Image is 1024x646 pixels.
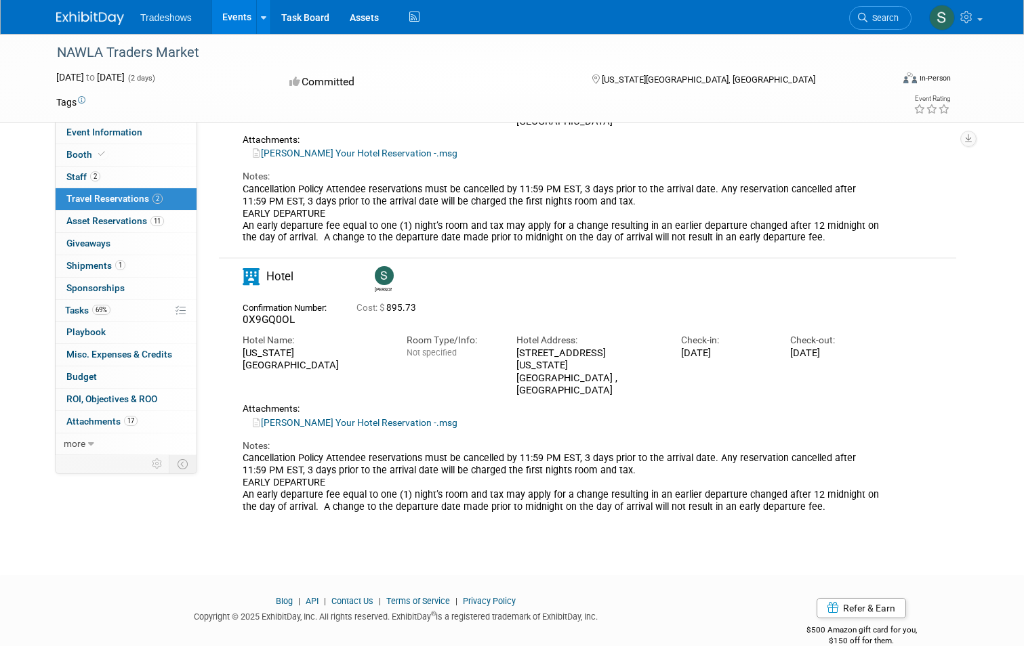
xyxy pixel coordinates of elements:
[115,260,125,270] span: 1
[407,347,457,358] span: Not specified
[516,347,660,396] div: [STREET_ADDRESS] [US_STATE][GEOGRAPHIC_DATA] , [GEOGRAPHIC_DATA]
[516,334,660,347] div: Hotel Address:
[56,122,197,144] a: Event Information
[243,134,880,146] div: Attachments:
[56,144,197,166] a: Booth
[243,170,880,183] div: Notes:
[52,41,875,65] div: NAWLA Traders Market
[243,314,295,326] span: 0X9GQ0OL
[56,411,197,433] a: Attachments17
[790,334,880,347] div: Check-out:
[56,300,197,322] a: Tasks69%
[602,74,815,85] span: [US_STATE][GEOGRAPHIC_DATA], [GEOGRAPHIC_DATA]
[243,403,880,414] div: Attachments:
[375,266,394,285] img: Stephen Arnett
[66,416,138,427] span: Attachments
[66,171,100,182] span: Staff
[127,74,155,83] span: (2 days)
[790,347,880,359] div: [DATE]
[243,452,880,513] div: Cancellation Policy Attendee reservations must be cancelled by 11:59 PM EST, 3 days prior to the ...
[66,193,163,204] span: Travel Reservations
[903,72,917,83] img: Format-Inperson.png
[375,285,392,293] div: Stephen Arnett
[56,322,197,343] a: Playbook
[84,72,97,83] span: to
[285,70,570,94] div: Committed
[295,596,304,606] span: |
[150,216,164,226] span: 11
[56,233,197,255] a: Giveaways
[56,188,197,210] a: Travel Reservations2
[306,596,319,606] a: API
[356,303,422,313] span: 895.73
[356,303,386,313] span: Cost: $
[56,72,125,83] span: [DATE] [DATE]
[431,610,436,618] sup: ®
[243,299,336,314] div: Confirmation Number:
[463,596,516,606] a: Privacy Policy
[331,596,373,606] a: Contact Us
[243,347,386,372] div: [US_STATE][GEOGRAPHIC_DATA]
[929,5,955,30] img: Stephen Arnett
[452,596,461,606] span: |
[243,334,386,347] div: Hotel Name:
[681,334,771,347] div: Check-in:
[817,598,906,618] a: Refer & Earn
[66,326,106,337] span: Playbook
[90,171,100,181] span: 2
[276,596,293,606] a: Blog
[407,334,496,347] div: Room Type/Info:
[146,455,169,473] td: Personalize Event Tab Strip
[56,167,197,188] a: Staff2
[375,596,384,606] span: |
[56,95,85,109] td: Tags
[66,371,97,382] span: Budget
[66,127,142,137] span: Event Information
[169,455,197,473] td: Toggle Event Tabs
[253,148,457,158] a: [PERSON_NAME] Your Hotel Reservation -.msg
[56,389,197,410] a: ROI, Objectives & ROO
[386,596,450,606] a: Terms of Service
[266,270,293,283] span: Hotel
[66,215,164,226] span: Asset Reservations
[243,184,880,244] div: Cancellation Policy Attendee reservations must be cancelled by 11:59 PM EST, 3 days prior to the ...
[92,305,110,315] span: 69%
[66,238,110,249] span: Giveaways
[867,13,899,23] span: Search
[243,268,260,285] i: Hotel
[64,438,85,449] span: more
[65,305,110,316] span: Tasks
[56,211,197,232] a: Asset Reservations11
[56,278,197,299] a: Sponsorships
[66,282,125,293] span: Sponsorships
[919,73,951,83] div: In-Person
[56,344,197,366] a: Misc. Expenses & Credits
[66,260,125,271] span: Shipments
[152,194,163,204] span: 2
[98,150,105,158] i: Booth reservation complete
[66,349,172,360] span: Misc. Expenses & Credits
[849,6,912,30] a: Search
[124,416,138,426] span: 17
[243,439,880,452] div: Notes:
[56,12,124,25] img: ExhibitDay
[56,366,197,388] a: Budget
[66,149,108,160] span: Booth
[56,255,197,277] a: Shipments1
[819,70,951,91] div: Event Format
[56,607,735,623] div: Copyright © 2025 ExhibitDay, Inc. All rights reserved. ExhibitDay is a registered trademark of Ex...
[140,12,192,23] span: Tradeshows
[371,266,395,293] div: Stephen Arnett
[681,347,771,359] div: [DATE]
[66,393,157,404] span: ROI, Objectives & ROO
[56,433,197,455] a: more
[321,596,329,606] span: |
[253,417,457,428] a: [PERSON_NAME] Your Hotel Reservation -.msg
[914,95,950,102] div: Event Rating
